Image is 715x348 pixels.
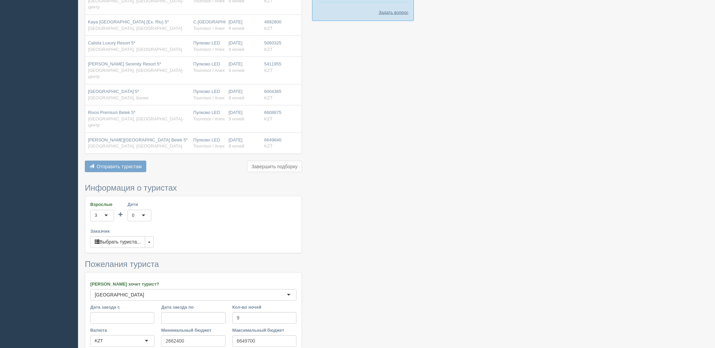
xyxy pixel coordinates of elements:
span: 6608875 [264,110,282,115]
span: Пожелания туриста [85,260,159,269]
span: KZT [264,143,273,149]
button: Выбрать туриста... [90,236,145,248]
span: Tourvisor / Anex [193,68,225,73]
span: 4892800 [264,19,282,24]
div: Пулково LED [193,89,223,101]
div: Пулково LED [193,40,223,53]
div: Пулково LED [193,61,223,74]
div: Пулково LED [193,137,223,150]
span: 9 ночей [229,143,244,149]
span: 9 ночей [229,47,244,52]
div: [DATE] [229,89,259,101]
a: Задать вопрос [379,9,409,16]
div: С.[GEOGRAPHIC_DATA] [193,19,223,32]
span: [GEOGRAPHIC_DATA], Белек [88,95,148,100]
div: [GEOGRAPHIC_DATA] [95,292,144,298]
span: 9 ночей [229,95,244,100]
span: Kaya [GEOGRAPHIC_DATA] (Ex. Riu) 5* [88,19,169,24]
div: KZT [95,338,103,345]
span: 9 ночей [229,116,244,121]
label: Взрослые [90,201,114,208]
span: KZT [264,26,273,31]
span: KZT [264,47,273,52]
label: Максимальный бюджет [232,327,297,334]
span: [GEOGRAPHIC_DATA], [GEOGRAPHIC_DATA] [88,26,182,31]
span: [GEOGRAPHIC_DATA], [GEOGRAPHIC_DATA] [88,47,182,52]
span: [PERSON_NAME][GEOGRAPHIC_DATA] Belek 5* [88,137,188,142]
span: [GEOGRAPHIC_DATA], [GEOGRAPHIC_DATA]-центр [88,116,184,128]
label: Кол-во ночей [232,304,297,311]
div: [DATE] [229,61,259,74]
input: 7-10 или 7,10,14 [232,312,297,324]
span: 9 ночей [229,26,244,31]
label: Дата заезда по [161,304,225,311]
span: [PERSON_NAME] Serenity Resort 5* [88,61,161,66]
span: Отправить туристам [97,164,142,169]
label: Дата заезда с [90,304,154,311]
span: KZT [264,95,273,100]
span: Tourvisor / Anex [193,143,225,149]
div: 3 [95,212,97,219]
div: Пулково LED [193,110,223,122]
span: KZT [264,68,273,73]
span: 5060325 [264,40,282,45]
span: 9 ночей [229,68,244,73]
span: [GEOGRAPHIC_DATA], [GEOGRAPHIC_DATA]-центр [88,68,184,79]
span: Tourvisor / Anex [193,95,225,100]
button: Завершить подборку [247,161,302,172]
label: [PERSON_NAME] хочет турист? [90,281,297,288]
span: Rixos Premium Belek 5* [88,110,135,115]
span: KZT [264,116,273,121]
label: Минимальный бюджет [161,327,225,334]
span: [GEOGRAPHIC_DATA], [GEOGRAPHIC_DATA] [88,143,182,149]
span: 6649640 [264,137,282,142]
div: [DATE] [229,110,259,122]
span: 5411955 [264,61,282,66]
div: [DATE] [229,40,259,53]
span: 6004365 [264,89,282,94]
span: Tourvisor / Anex [193,47,225,52]
h3: Информация о туристах [85,184,302,193]
div: 0 [132,212,134,219]
label: Дети [128,201,151,208]
label: Валюта [90,327,154,334]
span: [GEOGRAPHIC_DATA] 5* [88,89,139,94]
div: [DATE] [229,19,259,32]
button: Отправить туристам [85,161,146,172]
span: Tourvisor / Anex [193,116,225,121]
div: [DATE] [229,137,259,150]
span: Calista Luxury Resort 5* [88,40,135,45]
label: Заказчик [90,228,297,235]
span: Tourvisor / Anex [193,26,225,31]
